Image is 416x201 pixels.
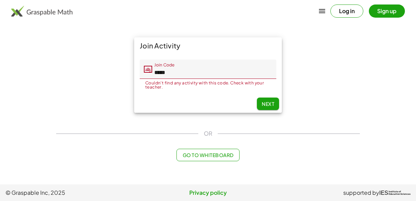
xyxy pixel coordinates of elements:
[379,190,388,196] span: IES
[257,98,279,110] button: Next
[176,149,239,161] button: Go to Whiteboard
[262,101,274,107] span: Next
[145,81,271,89] div: Couldn't find any activity with this code. Check with your teacher.
[182,152,233,158] span: Go to Whiteboard
[379,189,410,197] a: IESInstitute ofEducation Sciences
[369,4,405,18] button: Sign up
[6,189,140,197] span: © Graspable Inc, 2025
[140,189,275,197] a: Privacy policy
[134,37,282,54] div: Join Activity
[330,4,363,18] button: Log in
[389,191,410,195] span: Institute of Education Sciences
[204,129,212,138] span: OR
[343,189,379,197] span: supported by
